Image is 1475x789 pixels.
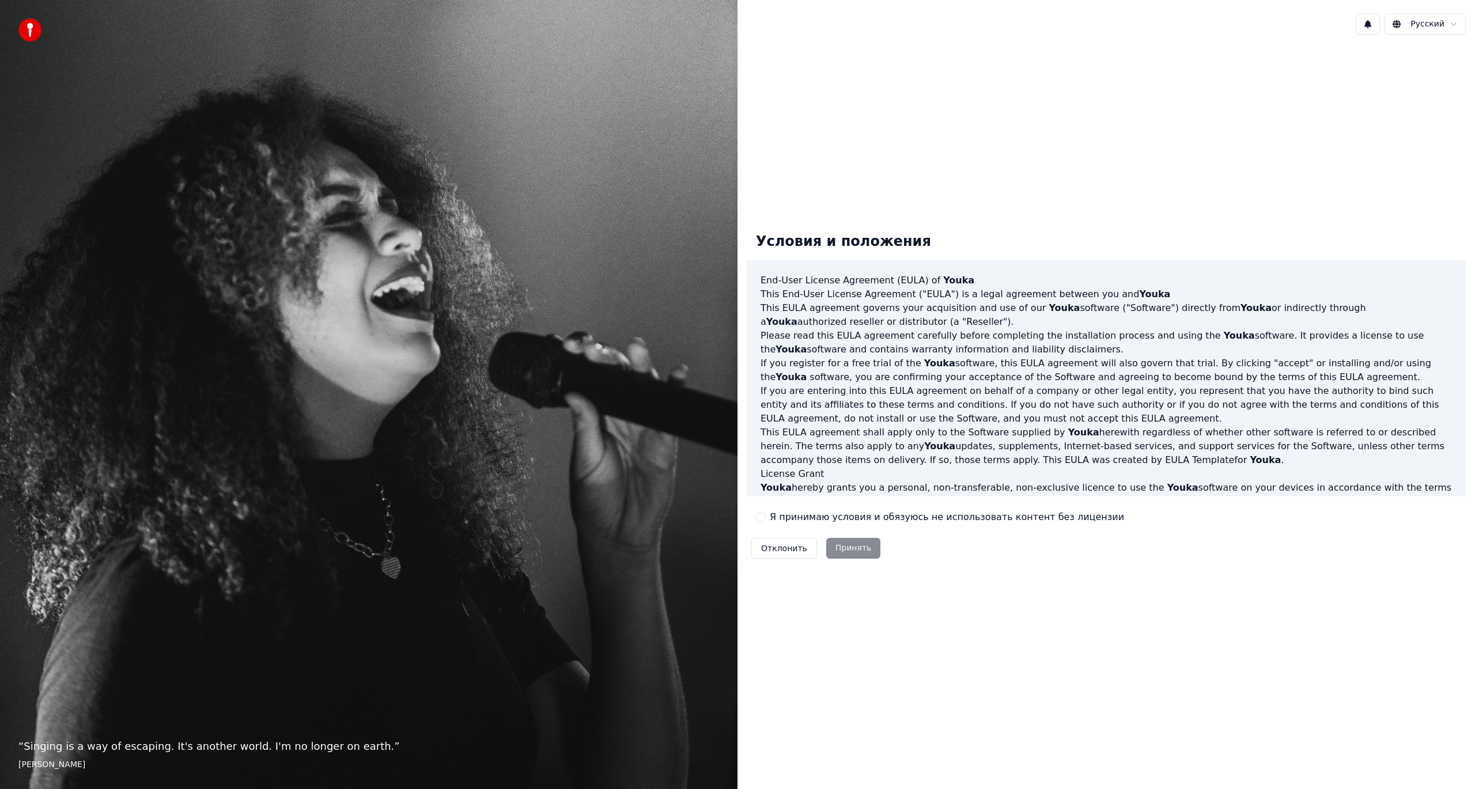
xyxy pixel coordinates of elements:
[761,274,1452,287] h3: End-User License Agreement (EULA) of
[751,538,817,559] button: Отклонить
[761,482,792,493] span: Youka
[761,384,1452,426] p: If you are entering into this EULA agreement on behalf of a company or other legal entity, you re...
[776,371,807,382] span: Youka
[776,344,807,355] span: Youka
[924,441,955,452] span: Youka
[1224,330,1255,341] span: Youka
[761,287,1452,301] p: This End-User License Agreement ("EULA") is a legal agreement between you and
[761,426,1452,467] p: This EULA agreement shall apply only to the Software supplied by herewith regardless of whether o...
[761,329,1452,356] p: Please read this EULA agreement carefully before completing the installation process and using th...
[770,510,1124,524] label: Я принимаю условия и обязуюсь не использовать контент без лицензии
[1250,454,1281,465] span: Youka
[766,316,797,327] span: Youka
[761,481,1452,509] p: hereby grants you a personal, non-transferable, non-exclusive licence to use the software on your...
[747,223,940,260] div: Условия и положения
[1049,302,1080,313] span: Youka
[1165,454,1234,465] a: EULA Template
[924,358,955,369] span: Youka
[1167,482,1198,493] span: Youka
[761,301,1452,329] p: This EULA agreement governs your acquisition and use of our software ("Software") directly from o...
[761,356,1452,384] p: If you register for a free trial of the software, this EULA agreement will also govern that trial...
[1240,302,1272,313] span: Youka
[18,18,41,41] img: youka
[943,275,974,286] span: Youka
[1139,289,1170,299] span: Youka
[1068,427,1099,438] span: Youka
[18,759,719,771] footer: [PERSON_NAME]
[18,738,719,754] p: “ Singing is a way of escaping. It's another world. I'm no longer on earth. ”
[761,467,1452,481] h3: License Grant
